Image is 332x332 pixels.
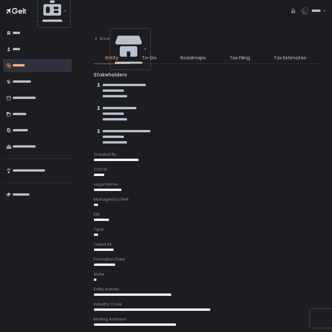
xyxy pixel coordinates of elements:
[142,54,157,61] span: To-Do
[94,227,323,232] div: Type
[94,182,323,187] div: Legal Name
[94,256,323,262] div: Formation Date
[94,36,110,41] div: Back
[94,271,323,277] div: State
[94,212,323,217] div: EIN
[94,197,323,202] div: Managed by Gelt
[94,286,323,292] div: Entity Activity
[110,28,150,70] div: Search for option
[94,316,323,322] div: Mailing Address
[94,242,323,247] div: Taxed As
[94,301,323,307] div: Industry Code
[94,71,323,79] div: Stakeholders
[230,54,250,61] span: Tax Filing
[105,54,118,61] span: Entity
[274,54,306,61] span: Tax Estimates
[180,54,206,61] span: Roadmaps
[94,152,323,157] div: Created By
[94,28,110,49] button: Back
[94,167,323,172] div: CCH ID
